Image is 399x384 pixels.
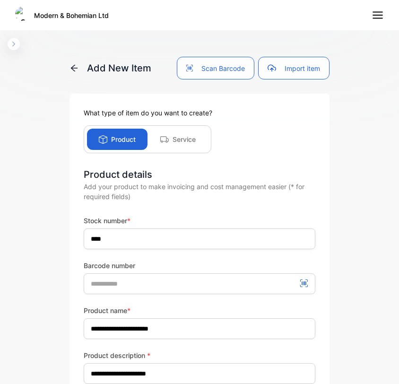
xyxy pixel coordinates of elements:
[15,7,29,21] img: Logo
[84,182,315,201] div: Add your product to make invoicing and cost management easier (* for required fields)
[69,61,151,75] p: Add New Item
[84,108,315,118] p: What type of item do you want to create?
[258,57,330,79] button: Import item
[84,216,315,226] label: Stock number
[34,10,109,20] p: Modern & Bohemian Ltd
[84,261,315,271] label: Barcode number
[84,305,315,315] label: Product name
[84,350,315,360] label: Product description
[111,134,136,144] p: Product
[173,134,196,144] p: Service
[177,57,254,79] button: Scan Barcode
[84,167,315,182] div: Product details
[359,344,399,384] iframe: LiveChat chat widget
